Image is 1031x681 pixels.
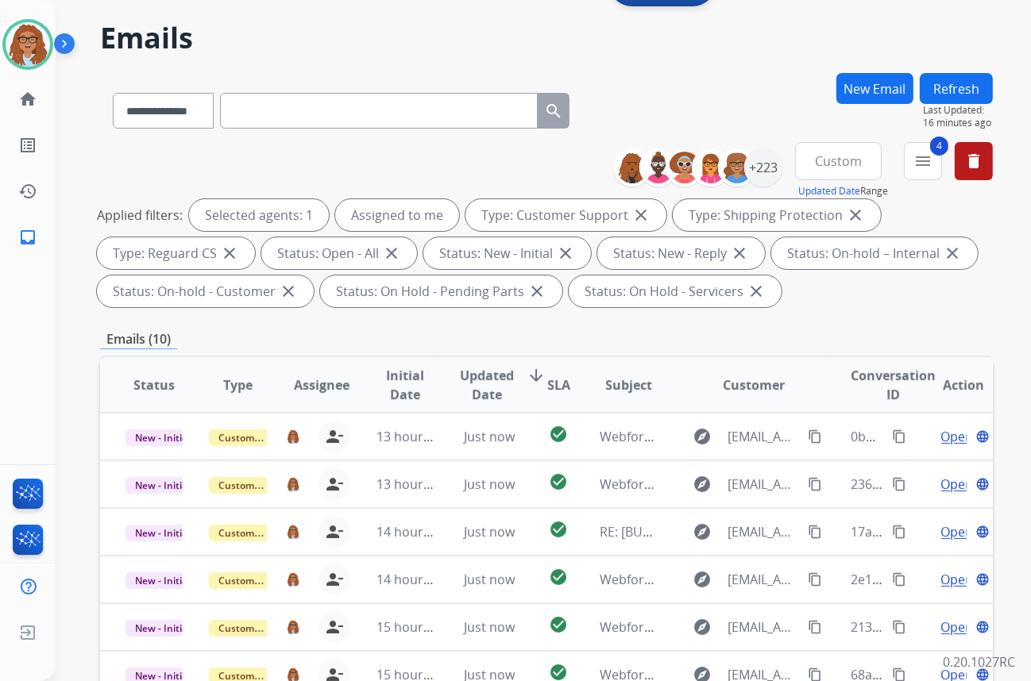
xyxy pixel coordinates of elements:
[600,428,960,445] span: Webform from [EMAIL_ADDRESS][DOMAIN_NAME] on [DATE]
[975,620,990,634] mat-icon: language
[728,618,799,637] span: [EMAIL_ADDRESS][DOMAIN_NAME]
[464,618,515,636] span: Just now
[808,620,822,634] mat-icon: content_copy
[798,185,860,198] button: Updated Date
[376,428,455,445] span: 13 hours ago
[376,618,455,636] span: 15 hours ago
[125,477,199,494] span: New - Initial
[464,523,515,541] span: Just now
[941,522,974,541] span: Open
[125,572,199,589] span: New - Initial
[464,428,515,445] span: Just now
[941,427,974,446] span: Open
[549,567,568,587] mat-icon: check_circle
[556,244,575,263] mat-icon: close
[728,475,799,494] span: [EMAIL_ADDRESS][DOMAIN_NAME]
[943,652,1015,671] p: 0.20.1027RC
[335,199,459,231] div: Assigned to me
[223,375,253,394] span: Type
[376,571,455,588] span: 14 hours ago
[209,525,312,541] span: Customer Support
[569,275,782,307] div: Status: On Hold - Servicers
[975,525,990,539] mat-icon: language
[892,572,906,587] mat-icon: content_copy
[220,244,239,263] mat-icon: close
[294,375,349,394] span: Assignee
[904,142,942,180] button: 4
[693,427,712,446] mat-icon: explore
[723,375,785,394] span: Customer
[846,206,865,225] mat-icon: close
[744,148,782,187] div: +223
[464,571,515,588] span: Just now
[97,275,314,307] div: Status: On-hold - Customer
[125,525,199,541] span: New - Initial
[189,199,329,231] div: Selected agents: 1
[597,237,765,269] div: Status: New - Reply
[693,475,712,494] mat-icon: explore
[693,522,712,541] mat-icon: explore
[376,475,455,493] span: 13 hours ago
[549,615,568,634] mat-icon: check_circle
[100,22,993,54] h2: Emails
[325,427,344,446] mat-icon: person_remove
[808,429,822,444] mat-icon: content_copy
[747,282,766,301] mat-icon: close
[730,244,749,263] mat-icon: close
[600,618,960,636] span: Webform from [EMAIL_ADDRESS][DOMAIN_NAME] on [DATE]
[728,522,799,541] span: [EMAIL_ADDRESS][DOMAIN_NAME]
[975,477,990,491] mat-icon: language
[600,571,960,588] span: Webform from [EMAIL_ADDRESS][DOMAIN_NAME] on [DATE]
[325,618,344,637] mat-icon: person_remove
[461,366,515,404] span: Updated Date
[815,158,862,164] span: Custom
[923,117,993,129] span: 16 minutes ago
[465,199,666,231] div: Type: Customer Support
[549,472,568,491] mat-icon: check_circle
[100,329,177,349] p: Emails (10)
[97,206,183,225] p: Applied filters:
[125,620,199,637] span: New - Initial
[325,570,344,589] mat-icon: person_remove
[18,136,37,155] mat-icon: list_alt
[892,525,906,539] mat-icon: content_copy
[808,572,822,587] mat-icon: content_copy
[209,572,312,589] span: Customer Support
[600,523,1002,541] span: RE: [BULK] Action required: Extend claim approved for replacement
[892,429,906,444] mat-icon: content_copy
[6,22,50,67] img: avatar
[209,620,312,637] span: Customer Support
[808,477,822,491] mat-icon: content_copy
[693,618,712,637] mat-icon: explore
[631,206,651,225] mat-icon: close
[728,570,799,589] span: [EMAIL_ADDRESS][DOMAIN_NAME]
[209,429,312,446] span: Customer Support
[693,570,712,589] mat-icon: explore
[320,275,562,307] div: Status: On Hold - Pending Parts
[18,182,37,201] mat-icon: history
[964,152,983,171] mat-icon: delete
[544,102,563,121] mat-icon: search
[279,282,298,301] mat-icon: close
[325,522,344,541] mat-icon: person_remove
[18,90,37,109] mat-icon: home
[975,429,990,444] mat-icon: language
[605,375,652,394] span: Subject
[798,184,888,198] span: Range
[527,282,546,301] mat-icon: close
[325,475,344,494] mat-icon: person_remove
[549,520,568,539] mat-icon: check_circle
[97,237,255,269] div: Type: Reguard CS
[943,244,962,263] mat-icon: close
[133,375,175,394] span: Status
[287,620,299,633] img: agent-avatar
[771,237,978,269] div: Status: On-hold – Internal
[209,477,312,494] span: Customer Support
[913,152,933,171] mat-icon: menu
[287,525,299,538] img: agent-avatar
[795,142,882,180] button: Custom
[728,427,799,446] span: [EMAIL_ADDRESS][DOMAIN_NAME]
[261,237,417,269] div: Status: Open - All
[851,366,936,404] span: Conversation ID
[930,137,948,156] span: 4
